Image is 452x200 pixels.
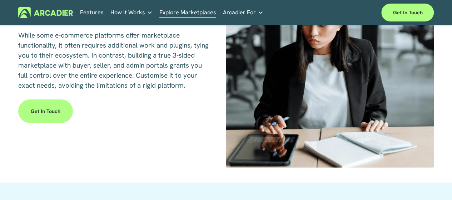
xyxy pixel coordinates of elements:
a: Features [80,7,104,18]
span: How It Works [110,8,145,18]
span: Arcadier For [223,8,256,18]
img: Arcadier [18,7,73,18]
a: folder dropdown [223,7,263,18]
a: Explore Marketplaces [159,7,216,18]
a: Get in touch [381,4,434,21]
a: Get in touch [18,99,73,123]
span: While some e-commerce platforms offer marketplace functionality, it often requires additional wor... [18,31,210,90]
a: folder dropdown [110,7,153,18]
iframe: Chat Widget [416,166,452,200]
